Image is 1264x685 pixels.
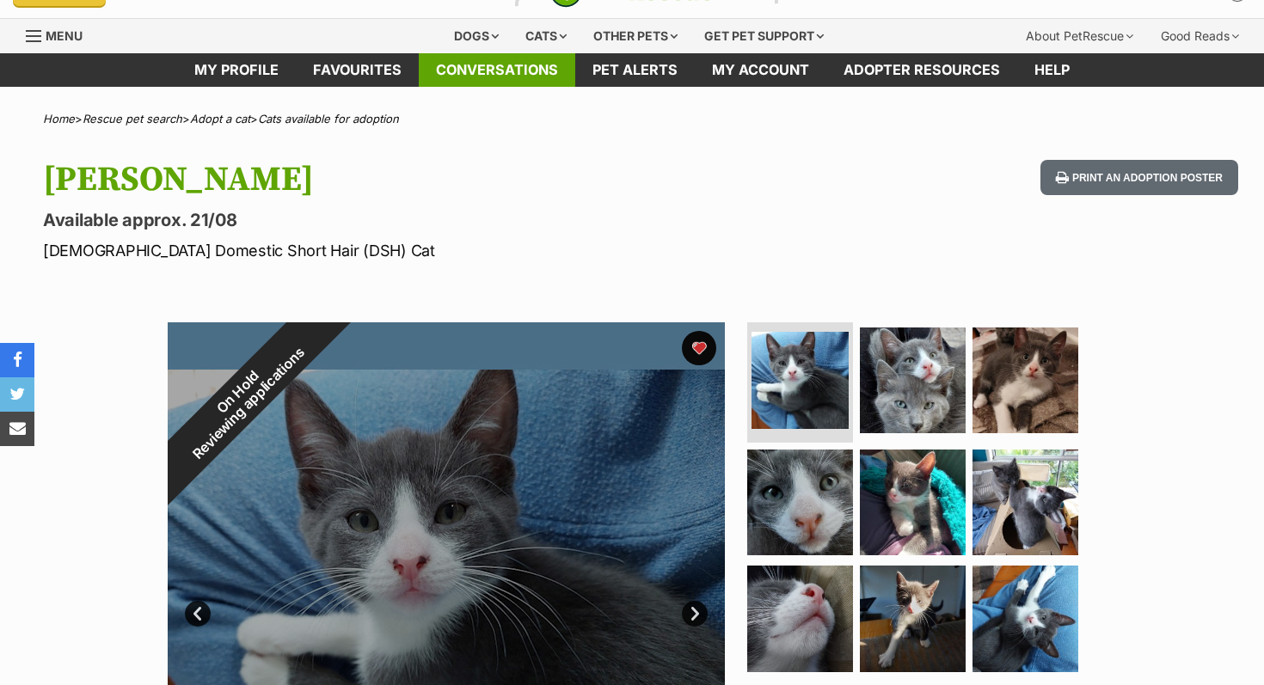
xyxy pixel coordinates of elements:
[682,331,716,365] button: favourite
[973,327,1078,433] img: Photo of Vinnie
[258,112,399,125] a: Cats available for adoption
[692,19,836,53] div: Get pet support
[43,208,770,232] p: Available approx. 21/08
[442,19,511,53] div: Dogs
[120,275,366,521] div: On Hold
[752,332,849,429] img: Photo of Vinnie
[860,327,966,433] img: Photo of Vinnie
[1017,53,1087,87] a: Help
[826,53,1017,87] a: Adopter resources
[860,450,966,555] img: Photo of Vinnie
[575,53,695,87] a: Pet alerts
[83,112,182,125] a: Rescue pet search
[860,566,966,671] img: Photo of Vinnie
[581,19,690,53] div: Other pets
[185,601,211,627] a: Prev
[43,112,75,125] a: Home
[177,53,296,87] a: My profile
[682,601,708,627] a: Next
[1014,19,1145,53] div: About PetRescue
[46,28,83,43] span: Menu
[43,239,770,262] p: [DEMOGRAPHIC_DATA] Domestic Short Hair (DSH) Cat
[695,53,826,87] a: My account
[190,112,250,125] a: Adopt a cat
[190,345,308,462] span: Reviewing applications
[43,160,770,199] h1: [PERSON_NAME]
[747,450,853,555] img: Photo of Vinnie
[513,19,579,53] div: Cats
[419,53,575,87] a: conversations
[1149,19,1251,53] div: Good Reads
[747,566,853,671] img: Photo of Vinnie
[26,19,95,50] a: Menu
[1040,160,1238,195] button: Print an adoption poster
[296,53,419,87] a: Favourites
[973,450,1078,555] img: Photo of Vinnie
[973,566,1078,671] img: Photo of Vinnie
